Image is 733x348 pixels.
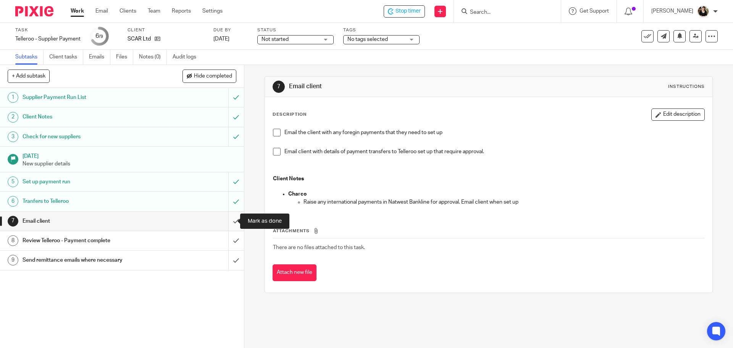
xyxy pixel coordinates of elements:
[697,5,709,18] img: Helen%20Campbell.jpeg
[95,32,103,40] div: 6
[49,50,83,65] a: Client tasks
[173,50,202,65] a: Audit logs
[257,27,334,33] label: Status
[23,111,155,123] h1: Client Notes
[273,176,304,181] strong: Client Notes
[8,131,18,142] div: 3
[8,196,18,207] div: 6
[284,129,704,136] p: Email the client with any foregin payments that they need to set up
[148,7,160,15] a: Team
[469,9,538,16] input: Search
[99,34,103,39] small: /9
[288,191,307,197] strong: Charco
[128,35,151,43] p: SCAR Ltd
[213,27,248,33] label: Due by
[8,235,18,246] div: 8
[8,216,18,227] div: 7
[580,8,609,14] span: Get Support
[172,7,191,15] a: Reports
[194,73,232,79] span: Hide completed
[284,148,704,155] p: Email client with details of payment transfers to Telleroo set up that require approval.
[8,176,18,187] div: 5
[273,264,316,282] button: Attach new file
[139,50,167,65] a: Notes (0)
[23,176,155,188] h1: Set up payment run
[89,50,110,65] a: Emails
[384,5,425,18] div: SCAR Ltd - Telleroo - Supplier Payment
[95,7,108,15] a: Email
[15,50,44,65] a: Subtasks
[8,255,18,265] div: 9
[651,7,693,15] p: [PERSON_NAME]
[8,92,18,103] div: 1
[23,131,155,142] h1: Check for new suppliers
[651,108,705,121] button: Edit description
[116,50,133,65] a: Files
[347,37,388,42] span: No tags selected
[182,70,236,83] button: Hide completed
[273,229,310,233] span: Attachments
[8,70,50,83] button: + Add subtask
[128,27,204,33] label: Client
[23,92,155,103] h1: Supplier Payment Run List
[273,112,307,118] p: Description
[23,235,155,246] h1: Review Telleroo - Payment complete
[304,198,704,206] p: Raise any international payments in Natwest Bankline for approval. Email client when set up
[202,7,223,15] a: Settings
[23,215,155,227] h1: Email client
[23,160,236,168] p: New supplier details
[273,245,365,250] span: There are no files attached to this task.
[262,37,289,42] span: Not started
[119,7,136,15] a: Clients
[23,196,155,207] h1: Tranfers to Telleroo
[23,151,236,160] h1: [DATE]
[343,27,420,33] label: Tags
[15,35,81,43] div: Telleroo - Supplier Payment
[213,36,229,42] span: [DATE]
[8,112,18,123] div: 2
[15,27,81,33] label: Task
[71,7,84,15] a: Work
[273,81,285,93] div: 7
[23,254,155,266] h1: Send remittance emails where necessary
[289,83,505,91] h1: Email client
[15,6,53,16] img: Pixie
[396,7,421,15] span: Stop timer
[668,84,705,90] div: Instructions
